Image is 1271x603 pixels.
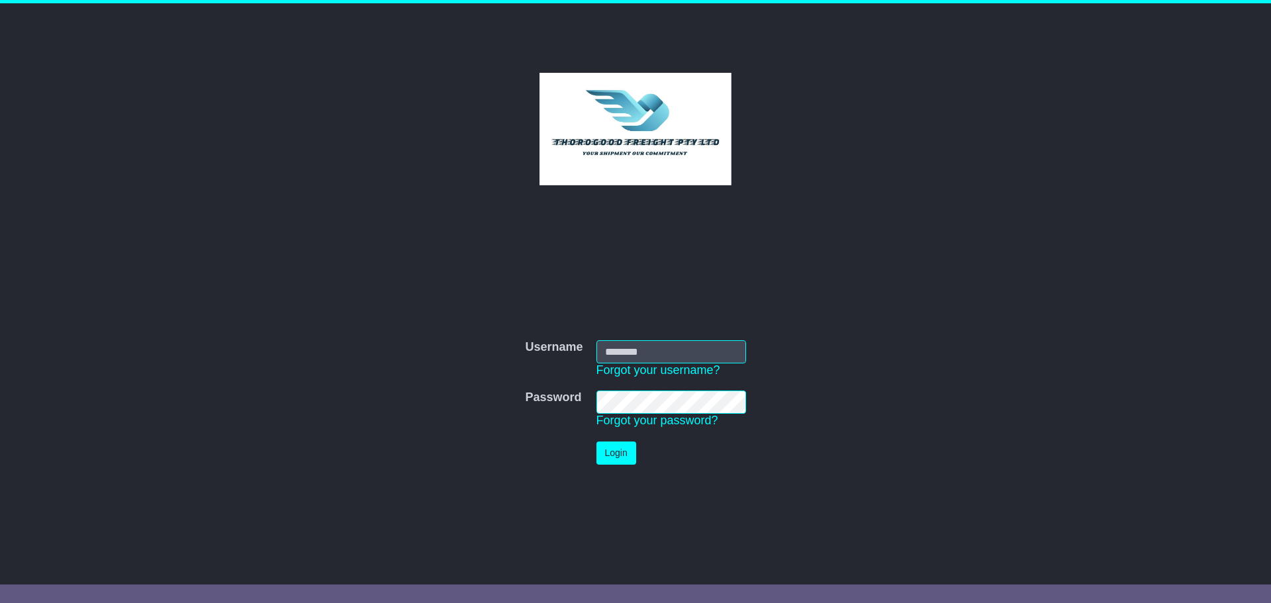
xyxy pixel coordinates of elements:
[540,73,732,185] img: Thorogood Freight Pty Ltd
[596,441,636,465] button: Login
[525,391,581,405] label: Password
[596,414,718,427] a: Forgot your password?
[525,340,583,355] label: Username
[596,363,720,377] a: Forgot your username?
